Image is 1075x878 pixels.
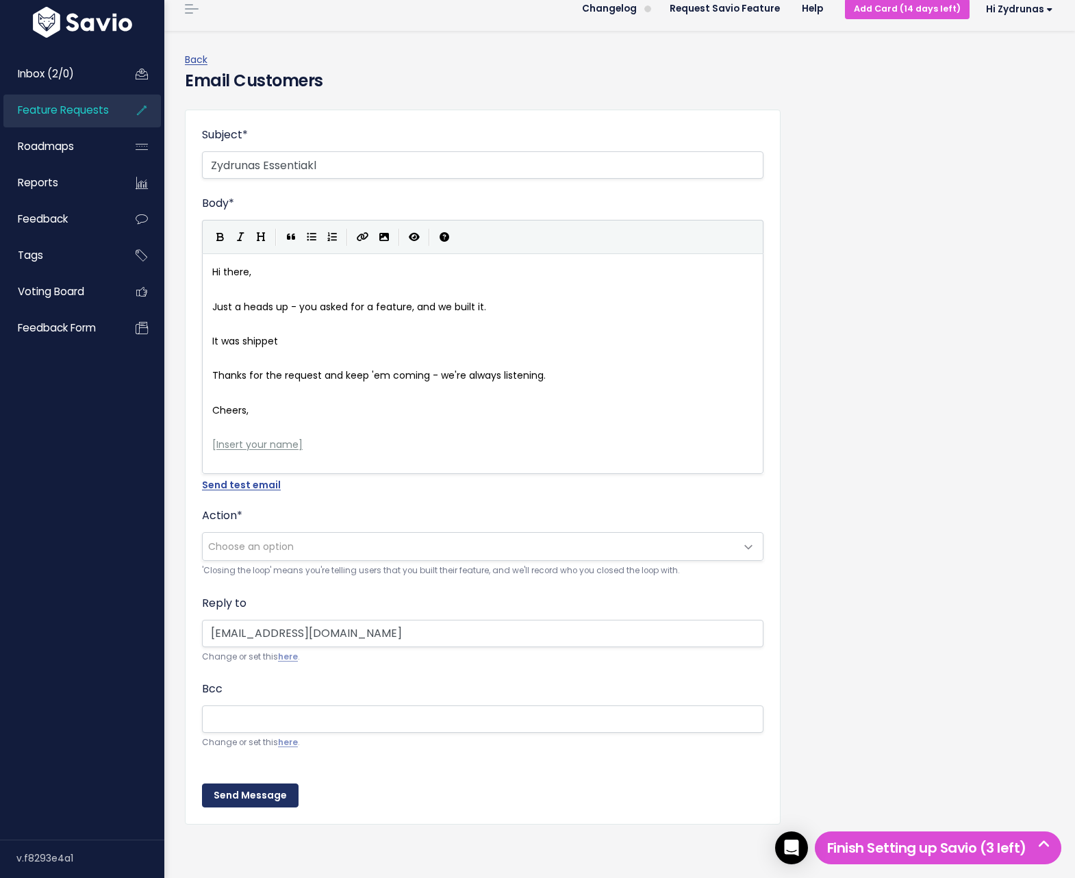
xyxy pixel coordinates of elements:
label: Action [202,507,242,524]
a: Inbox (2/0) [3,58,114,90]
button: Markdown Guide [434,227,455,247]
span: Tags [18,248,43,262]
i: | [275,229,277,246]
span: Feedback form [18,321,96,335]
a: Feedback [3,203,114,235]
label: Subject [202,127,248,143]
span: Hi there, [212,265,251,279]
span: Inbox (2/0) [18,66,74,81]
a: Back [185,53,207,66]
i: | [399,229,400,246]
a: here [278,737,298,748]
i: | [429,229,430,246]
small: Change or set this . [202,650,763,664]
i: | [346,229,348,246]
button: Generic List [301,227,322,247]
button: Heading [251,227,271,247]
button: Italic [230,227,251,247]
label: Bcc [202,681,223,697]
span: Choose an option [208,540,294,553]
label: Reply to [202,595,246,612]
button: Import an image [374,227,394,247]
div: Open Intercom Messenger [775,831,808,864]
span: Roadmaps [18,139,74,153]
a: Voting Board [3,276,114,308]
button: Create Link [352,227,374,247]
a: Feedback form [3,312,114,344]
a: Reports [3,167,114,199]
span: It was shippet [212,334,278,348]
span: Thanks for the request and keep 'em coming - we're always listening. [212,368,546,382]
span: Just a heads up - you asked for a feature, and we built it. [212,300,486,314]
h5: Finish Setting up Savio (3 left) [821,838,1055,858]
img: logo-white.9d6f32f41409.svg [29,7,136,38]
input: Enter a subject [202,151,763,179]
a: Send test email [202,478,281,492]
input: Send Message [202,783,299,808]
span: Hi Zydrunas [986,4,1053,14]
span: Changelog [582,4,637,14]
label: Body [202,195,234,212]
a: Roadmaps [3,131,114,162]
h4: Email Customers [185,68,1054,93]
span: [ [212,438,216,451]
small: 'Closing the loop' means you're telling users that you built their feature, and we'll record who ... [202,564,763,578]
span: ] [299,438,303,451]
a: Feature Requests [3,95,114,126]
a: Tags [3,240,114,271]
span: Reports [18,175,58,190]
button: Bold [210,227,230,247]
div: v.f8293e4a1 [16,840,164,876]
button: Numbered List [322,227,342,247]
span: Cheers, [212,403,249,417]
small: Change or set this . [202,736,763,750]
a: here [278,651,298,662]
span: Voting Board [18,284,84,299]
button: Toggle Preview [404,227,425,247]
button: Quote [281,227,301,247]
span: Insert your name [216,438,299,451]
span: Feedback [18,212,68,226]
span: Feature Requests [18,103,109,117]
